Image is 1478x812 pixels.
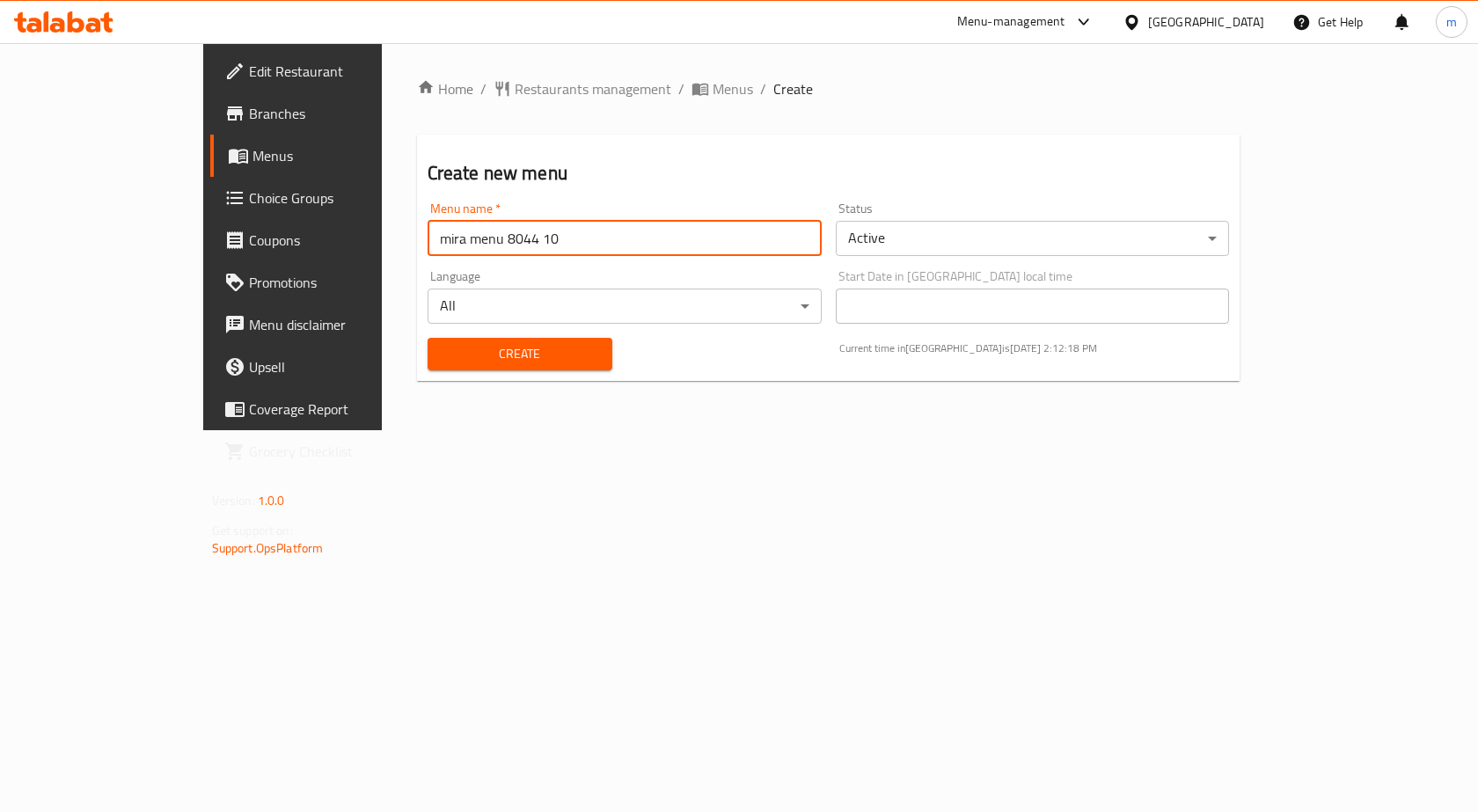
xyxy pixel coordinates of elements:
[836,221,1230,256] div: Active
[417,78,1240,99] nav: breadcrumb
[249,230,436,251] span: Coupons
[210,135,450,177] a: Menus
[249,399,436,420] span: Coverage Report
[494,78,671,99] a: Restaurants management
[428,160,1230,187] h2: Create new menu
[1446,12,1457,32] span: m
[480,78,487,99] li: /
[249,61,436,82] span: Edit Restaurant
[249,272,436,293] span: Promotions
[249,441,436,462] span: Grocery Checklist
[515,78,671,99] span: Restaurants management
[249,314,436,335] span: Menu disclaimer
[212,519,293,542] span: Get support on:
[691,78,753,99] a: Menus
[678,78,684,99] li: /
[210,219,450,261] a: Coupons
[210,92,450,135] a: Branches
[760,78,766,99] li: /
[252,145,436,166] span: Menus
[212,489,255,512] span: Version:
[249,187,436,208] span: Choice Groups
[212,537,324,560] a: Support.OpsPlatform
[210,261,450,304] a: Promotions
[713,78,753,99] span: Menus
[442,343,598,365] span: Create
[210,50,450,92] a: Edit Restaurant
[249,103,436,124] span: Branches
[839,340,1230,356] p: Current time in [GEOGRAPHIC_DATA] is [DATE] 2:12:18 PM
[258,489,285,512] span: 1.0.0
[210,346,450,388] a: Upsell
[773,78,813,99] span: Create
[428,289,822,324] div: All
[210,388,450,430] a: Coverage Report
[210,304,450,346] a: Menu disclaimer
[428,221,822,256] input: Please enter Menu name
[210,177,450,219] a: Choice Groups
[1148,12,1264,32] div: [GEOGRAPHIC_DATA]
[957,11,1065,33] div: Menu-management
[428,338,612,370] button: Create
[249,356,436,377] span: Upsell
[210,430,450,472] a: Grocery Checklist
